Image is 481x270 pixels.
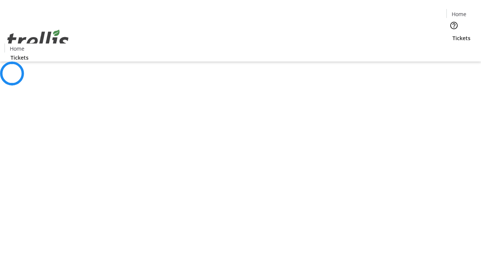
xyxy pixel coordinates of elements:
a: Home [5,45,29,52]
button: Cart [446,42,461,57]
img: Orient E2E Organization wBa3285Z0h's Logo [5,21,71,59]
span: Tickets [452,34,470,42]
span: Tickets [11,54,29,61]
a: Tickets [5,54,35,61]
button: Help [446,18,461,33]
span: Home [10,45,24,52]
a: Tickets [446,34,476,42]
a: Home [447,10,471,18]
span: Home [452,10,466,18]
